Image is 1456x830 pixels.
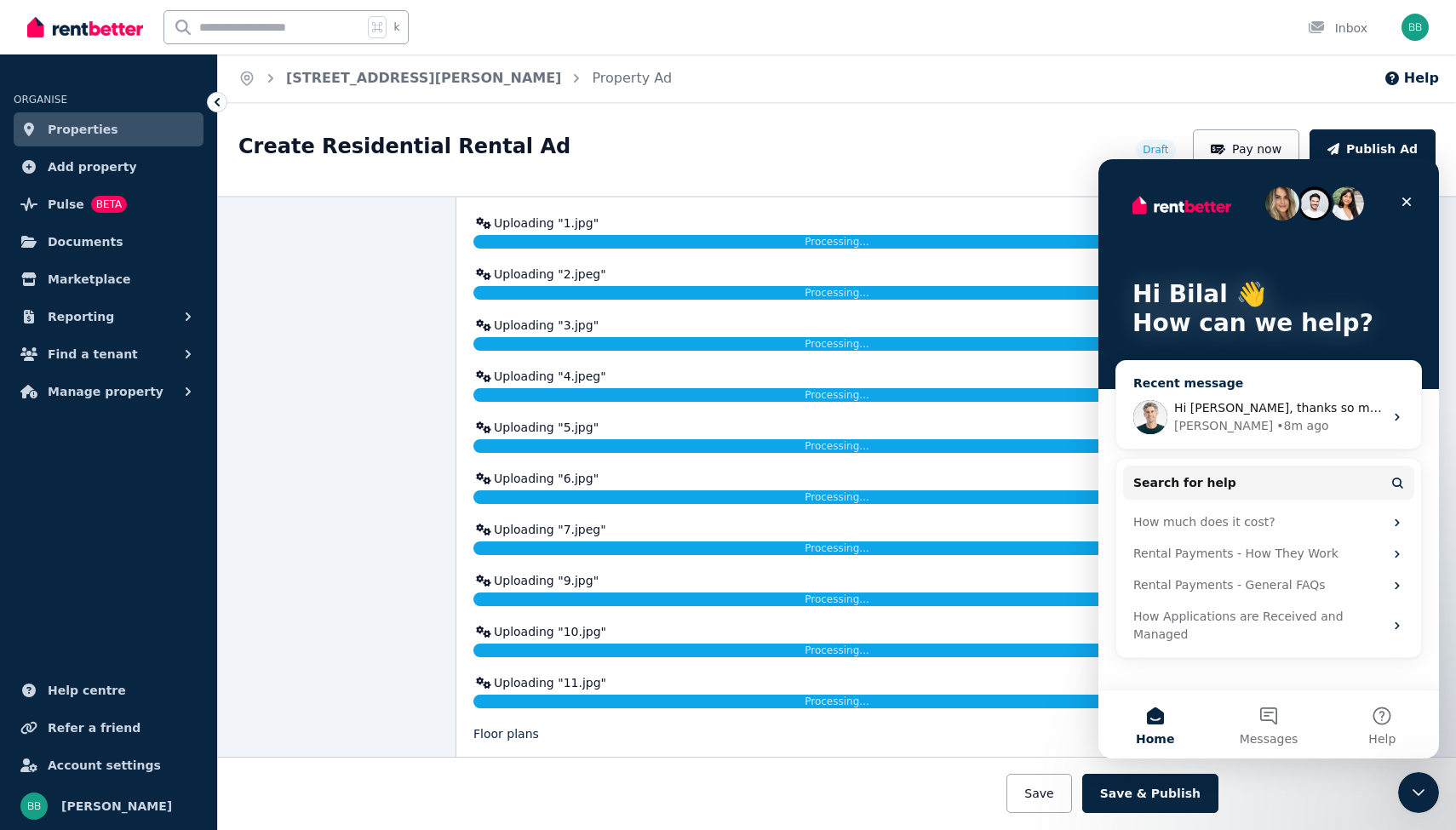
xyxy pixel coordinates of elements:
div: How much does it cost? [25,347,316,379]
div: Rental Payments - General FAQs [35,417,285,435]
span: Home [37,574,76,586]
span: ORGANISE [14,94,67,106]
a: Properties [14,112,203,146]
iframe: Intercom live chat [1398,772,1439,813]
div: Uploading " 7.jpeg " [473,521,1201,538]
button: Help [227,531,341,599]
span: Processing... [805,287,869,299]
button: Find a tenant [14,337,203,371]
button: Save & Publish [1082,774,1218,813]
span: Account settings [48,755,161,776]
div: How Applications are Received and Managed [25,442,316,491]
a: Account settings [14,748,203,782]
a: Marketplace [14,262,203,296]
span: Manage property [48,381,163,402]
div: Uploading " 5.jpg " [473,419,1201,436]
div: Uploading " 10.jpg " [473,623,1201,640]
a: PulseBETA [14,187,203,221]
div: Uploading " 3.jpg " [473,317,1201,334]
span: Refer a friend [48,718,140,738]
span: Find a tenant [48,344,138,364]
span: Processing... [805,236,869,248]
a: Documents [14,225,203,259]
span: Processing... [805,542,869,554]
a: Help centre [14,673,203,707]
div: Uploading " 11.jpg " [473,674,1201,691]
span: Documents [48,232,123,252]
span: Draft [1143,143,1168,157]
nav: Breadcrumb [218,54,692,102]
iframe: Intercom live chat [1098,159,1439,758]
div: Uploading " 9.jpg " [473,572,1201,589]
span: BETA [91,196,127,213]
a: Refer a friend [14,711,203,745]
div: Rental Payments - How They Work [25,379,316,410]
span: Pulse [48,194,84,215]
div: Close [293,27,324,58]
p: Floor plans [473,725,1201,742]
button: Help [1384,68,1439,89]
div: Inbox [1308,20,1367,37]
button: Search for help [25,306,316,341]
span: [PERSON_NAME] [61,796,172,816]
span: Messages [141,574,200,586]
div: Rental Payments - How They Work [35,386,285,404]
button: Reporting [14,300,203,334]
span: Help centre [48,680,126,701]
span: Add property [48,157,137,177]
span: Processing... [805,440,869,452]
div: Uploading " 2.jpeg " [473,266,1201,283]
span: Properties [48,119,118,140]
h1: Create Residential Rental Ad [238,133,570,160]
div: Uploading " 4.jpeg " [473,368,1201,385]
button: Messages [113,531,226,599]
span: Processing... [805,338,869,350]
span: Processing... [805,644,869,656]
div: Uploading " 1.jpg " [473,215,1201,232]
div: • 8m ago [178,258,230,276]
a: Property Ad [592,70,672,86]
div: How Applications are Received and Managed [35,449,285,484]
span: Processing... [805,491,869,503]
div: Rental Payments - General FAQs [25,410,316,442]
img: Bilal Bordie [1402,14,1429,41]
img: RentBetter [27,14,143,40]
img: Bilal Bordie [20,793,48,820]
span: Reporting [48,306,114,327]
span: k [393,20,399,34]
div: How much does it cost? [35,354,285,372]
button: Publish Ad [1310,129,1436,169]
button: Pay now [1193,129,1300,169]
span: Processing... [805,593,869,605]
button: Manage property [14,375,203,409]
div: [PERSON_NAME] [76,258,175,276]
span: Help [270,574,297,586]
div: Uploading " 6.jpg " [473,470,1201,487]
span: Search for help [35,315,138,333]
span: Processing... [805,389,869,401]
span: Marketplace [48,269,130,289]
span: Processing... [805,695,869,707]
a: Add property [14,150,203,184]
button: Save [1006,774,1071,813]
a: [STREET_ADDRESS][PERSON_NAME] [286,70,561,86]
